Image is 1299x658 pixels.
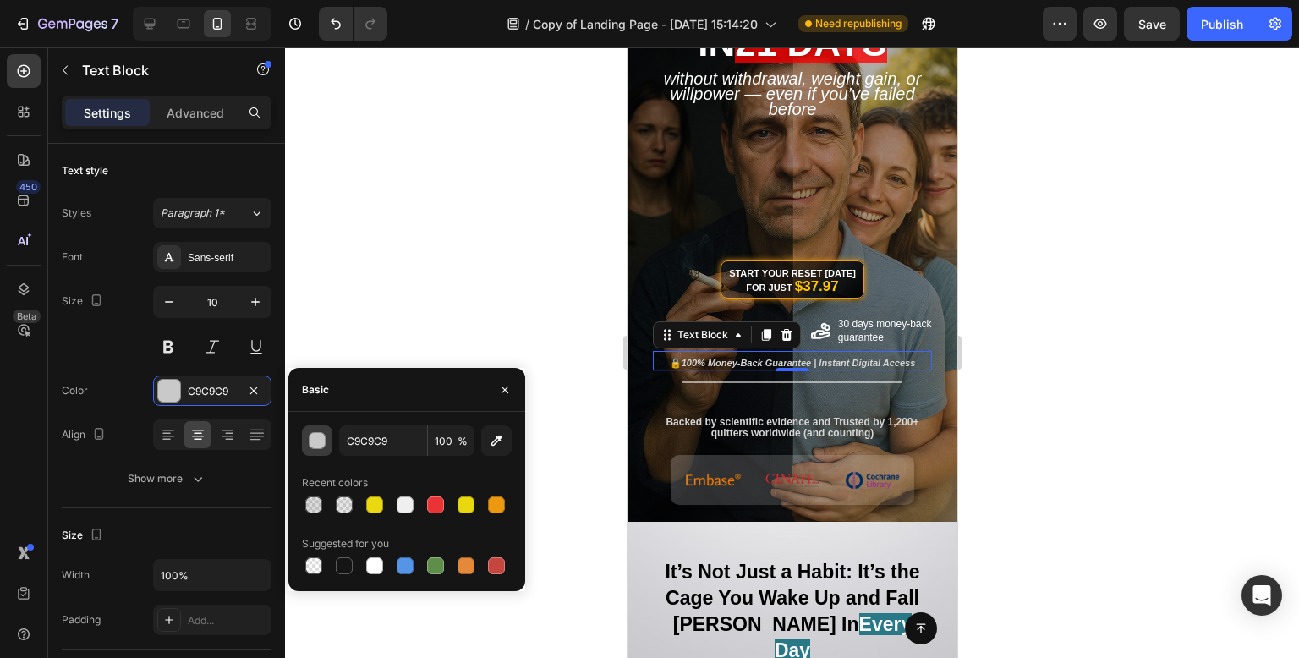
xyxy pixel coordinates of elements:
[458,434,468,449] span: %
[1187,7,1258,41] button: Publish
[161,206,225,221] span: Paragraph 1*
[154,560,271,590] input: Auto
[7,7,126,41] button: 7
[167,104,224,122] p: Advanced
[1201,15,1243,33] div: Publish
[188,613,267,628] div: Add...
[1241,575,1282,616] div: Open Intercom Messenger
[16,180,41,194] div: 450
[153,198,271,228] button: Paragraph 1*
[302,382,329,398] div: Basic
[62,568,90,583] div: Width
[628,47,957,658] iframe: Design area
[1138,17,1166,31] span: Save
[339,425,427,456] input: Eg: FFFFFF
[62,290,107,313] div: Size
[533,15,758,33] span: Copy of Landing Page - [DATE] 15:14:20
[111,14,118,34] p: 7
[128,470,206,487] div: Show more
[188,250,267,266] div: Sans-serif
[1124,7,1180,41] button: Save
[815,16,902,31] span: Need republishing
[319,7,387,41] div: Undo/Redo
[62,463,271,494] button: Show more
[84,104,131,122] p: Settings
[13,310,41,323] div: Beta
[188,384,237,399] div: C9C9C9
[62,163,108,178] div: Text style
[62,612,101,628] div: Padding
[62,424,109,447] div: Align
[302,536,389,551] div: Suggested for you
[62,206,91,221] div: Styles
[82,60,226,80] p: Text Block
[302,475,368,491] div: Recent colors
[62,524,107,547] div: Size
[62,249,83,265] div: Font
[525,15,529,33] span: /
[62,383,88,398] div: Color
